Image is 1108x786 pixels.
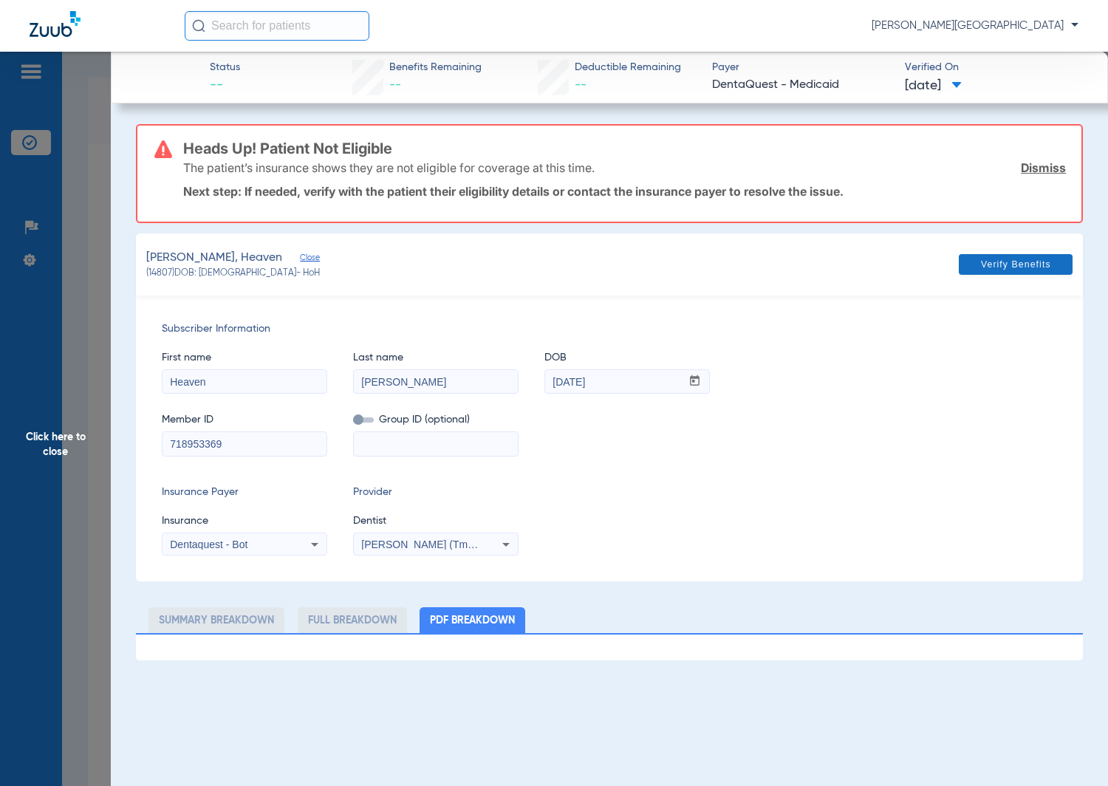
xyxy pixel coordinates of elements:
[959,254,1073,275] button: Verify Benefits
[712,76,892,95] span: DentaQuest - Medicaid
[162,321,1058,337] span: Subscriber Information
[872,18,1078,33] span: [PERSON_NAME][GEOGRAPHIC_DATA]
[162,485,327,500] span: Insurance Payer
[544,350,710,366] span: DOB
[210,60,240,75] span: Status
[148,607,284,633] li: Summary Breakdown
[162,513,327,529] span: Insurance
[298,607,407,633] li: Full Breakdown
[30,11,81,37] img: Zuub Logo
[575,60,681,75] span: Deductible Remaining
[1021,160,1066,175] a: Dismiss
[183,160,595,175] p: The patient’s insurance shows they are not eligible for coverage at this time.
[192,19,205,33] img: Search Icon
[361,539,631,550] span: [PERSON_NAME] (Tmhp) [PERSON_NAME] 1902243660
[389,79,401,91] span: --
[420,607,525,633] li: PDF Breakdown
[680,370,709,394] button: Open calendar
[353,350,519,366] span: Last name
[353,485,519,500] span: Provider
[389,60,482,75] span: Benefits Remaining
[353,412,519,428] span: Group ID (optional)
[1034,715,1108,786] iframe: Chat Widget
[183,184,1067,199] p: Next step: If needed, verify with the patient their eligibility details or contact the insurance ...
[353,513,519,529] span: Dentist
[154,140,172,158] img: error-icon
[146,249,282,267] span: [PERSON_NAME], Heaven
[905,60,1084,75] span: Verified On
[300,253,313,267] span: Close
[170,539,247,550] span: Dentaquest - Bot
[905,77,962,95] span: [DATE]
[146,267,320,281] span: (14807) DOB: [DEMOGRAPHIC_DATA] - HoH
[183,141,1067,156] h3: Heads Up! Patient Not Eligible
[981,259,1051,270] span: Verify Benefits
[575,79,587,91] span: --
[185,11,369,41] input: Search for patients
[162,412,327,428] span: Member ID
[712,60,892,75] span: Payer
[162,350,327,366] span: First name
[210,76,240,95] span: --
